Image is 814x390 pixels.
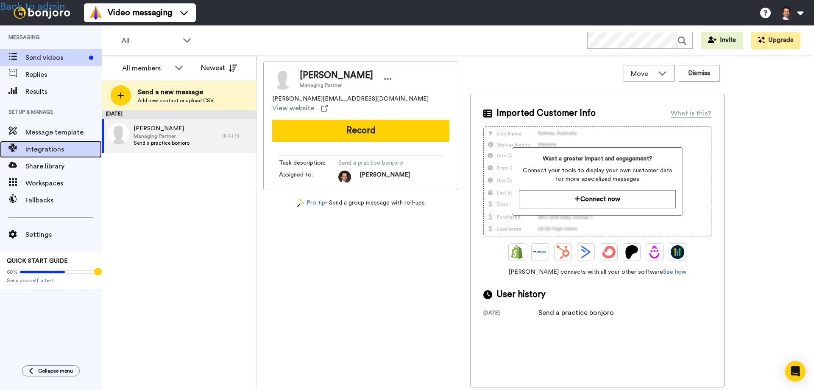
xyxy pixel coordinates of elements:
[25,195,102,205] span: Fallbacks
[122,36,178,46] span: All
[496,288,546,301] span: User history
[272,103,328,113] a: View website
[25,144,102,154] span: Integrations
[671,245,684,259] img: GoHighLevel
[538,308,614,318] div: Send a practice bonjoro
[483,309,538,318] div: [DATE]
[300,82,373,89] span: Managing Partner
[279,159,338,167] span: Task description :
[223,132,252,139] div: [DATE]
[483,268,711,276] span: [PERSON_NAME] connects with all your other software
[7,258,68,264] span: QUICK START GUIDE
[38,368,73,374] span: Collapse menu
[663,269,686,275] a: See how
[263,199,458,208] div: - Send a group message with roll-ups
[360,171,410,183] span: [PERSON_NAME]
[510,245,524,259] img: Shopify
[89,6,103,20] img: vm-color.svg
[679,65,719,82] button: Dismiss
[102,110,256,119] div: [DATE]
[122,63,170,73] div: All members
[108,123,129,144] img: 392ac6d8e638109bcb75281eff9f94f1_01f6f87e43af94de6ec47a18cbd3aba9c24772a9e955bc5f49
[533,245,547,259] img: Ontraport
[338,159,419,167] span: Send a practice bonjoro
[138,87,214,97] span: Send a new message
[94,268,102,275] div: Tooltip anchor
[272,68,293,90] img: Image of Jeroen Corthout
[519,190,675,208] button: Connect now
[701,32,743,49] button: Invite
[519,154,675,163] span: Want a greater impact and engagement?
[579,245,593,259] img: ActiveCampaign
[25,127,102,137] span: Message template
[25,230,102,240] span: Settings
[519,166,675,183] span: Connect your tools to display your own customer data for more specialized messages
[134,133,190,140] span: Managing Partner
[648,245,661,259] img: Drip
[338,171,351,183] img: photo.jpg
[671,108,711,118] div: What is this?
[25,87,102,97] span: Results
[297,199,305,208] img: magic-wand.svg
[7,269,18,275] span: 60%
[631,69,654,79] span: Move
[625,245,638,259] img: Patreon
[25,70,102,80] span: Replies
[272,120,449,142] button: Record
[272,103,314,113] span: View website
[25,161,102,171] span: Share library
[556,245,570,259] img: Hubspot
[108,7,172,19] span: Video messaging
[300,69,373,82] span: [PERSON_NAME]
[279,171,338,183] span: Assigned to:
[272,95,429,103] span: [PERSON_NAME][EMAIL_ADDRESS][DOMAIN_NAME]
[134,124,190,133] span: [PERSON_NAME]
[297,199,325,208] a: Pro tip
[602,245,616,259] img: ConvertKit
[138,97,214,104] span: Add new contact or upload CSV
[134,140,190,146] span: Send a practice bonjoro
[25,53,86,63] span: Send videos
[496,107,596,120] span: Imported Customer Info
[25,178,102,188] span: Workspaces
[785,361,806,382] div: Open Intercom Messenger
[22,365,80,376] button: Collapse menu
[7,277,95,284] span: Send yourself a test
[195,59,243,76] button: Newest
[751,32,800,49] button: Upgrade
